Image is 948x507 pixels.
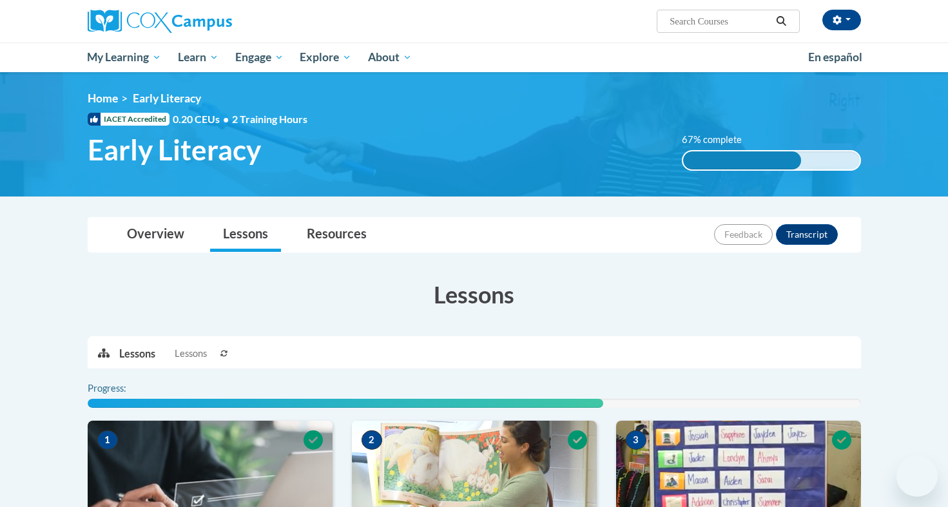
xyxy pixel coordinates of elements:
a: Home [88,91,118,105]
a: Lessons [210,218,281,252]
img: Cox Campus [88,10,232,33]
span: Early Literacy [88,133,261,167]
span: 2 [362,430,382,450]
label: 67% complete [682,133,756,147]
button: Search [771,14,791,29]
span: Learn [178,50,218,65]
span: About [368,50,412,65]
a: Cox Campus [88,10,333,33]
span: Explore [300,50,351,65]
iframe: Button to launch messaging window [896,455,938,497]
span: 0.20 CEUs [173,112,232,126]
a: Resources [294,218,380,252]
span: IACET Accredited [88,113,169,126]
span: Engage [235,50,284,65]
span: 1 [97,430,118,450]
a: Explore [291,43,360,72]
label: Progress: [88,381,162,396]
a: My Learning [79,43,170,72]
a: Learn [169,43,227,72]
span: 2 Training Hours [232,113,307,125]
div: Main menu [68,43,880,72]
a: En español [800,44,871,71]
a: Overview [114,218,197,252]
h3: Lessons [88,278,861,311]
button: Account Settings [822,10,861,30]
button: Feedback [714,224,773,245]
button: Transcript [776,224,838,245]
span: Lessons [175,347,207,361]
input: Search Courses [668,14,771,29]
a: About [360,43,420,72]
p: Lessons [119,347,155,361]
span: En español [808,50,862,64]
span: My Learning [87,50,161,65]
span: • [223,113,229,125]
div: 67% complete [683,151,801,169]
a: Engage [227,43,292,72]
span: 3 [626,430,646,450]
span: Early Literacy [133,91,201,105]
